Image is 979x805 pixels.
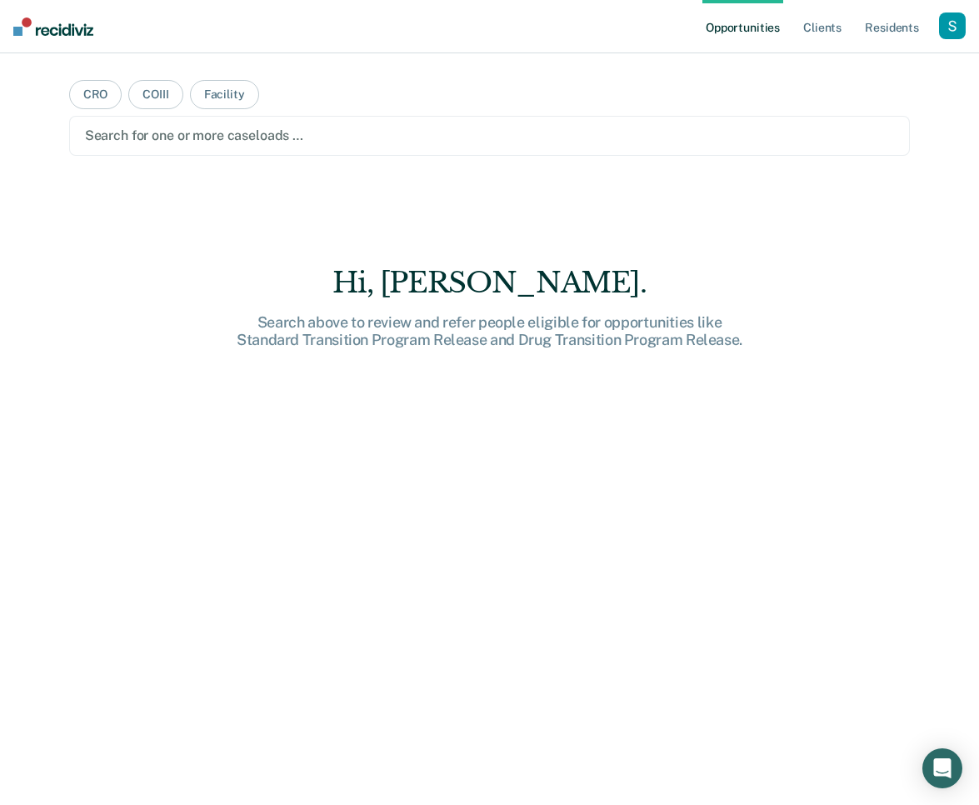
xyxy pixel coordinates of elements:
button: Facility [190,80,259,109]
button: CRO [69,80,122,109]
div: Hi, [PERSON_NAME]. [223,266,757,300]
div: Open Intercom Messenger [922,748,962,788]
button: COIII [128,80,182,109]
div: Search above to review and refer people eligible for opportunities like Standard Transition Progr... [223,313,757,349]
img: Recidiviz [13,17,93,36]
